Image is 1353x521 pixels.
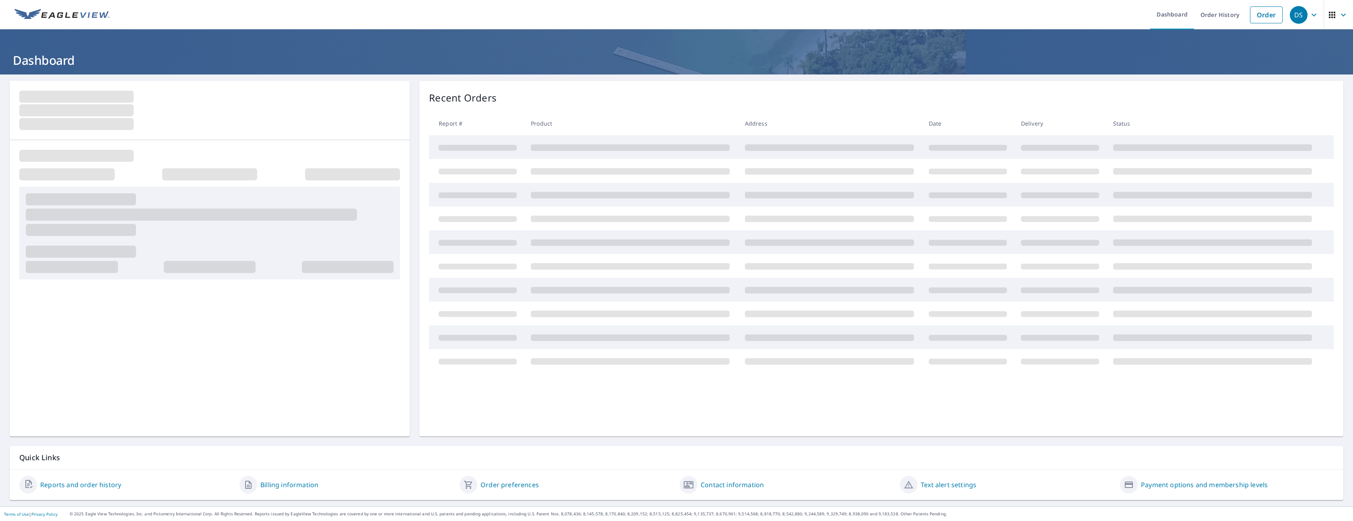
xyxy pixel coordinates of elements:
[260,480,318,490] a: Billing information
[14,9,109,21] img: EV Logo
[429,112,524,135] th: Report #
[19,453,1334,463] p: Quick Links
[1107,112,1321,135] th: Status
[701,480,764,490] a: Contact information
[4,511,29,517] a: Terms of Use
[1015,112,1107,135] th: Delivery
[1250,6,1283,23] a: Order
[40,480,121,490] a: Reports and order history
[921,480,976,490] a: Text alert settings
[31,511,58,517] a: Privacy Policy
[738,112,922,135] th: Address
[4,512,58,517] p: |
[70,511,1349,517] p: © 2025 Eagle View Technologies, Inc. and Pictometry International Corp. All Rights Reserved. Repo...
[429,91,497,105] p: Recent Orders
[524,112,738,135] th: Product
[10,52,1343,68] h1: Dashboard
[1290,6,1308,24] div: DS
[481,480,539,490] a: Order preferences
[922,112,1015,135] th: Date
[1141,480,1268,490] a: Payment options and membership levels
